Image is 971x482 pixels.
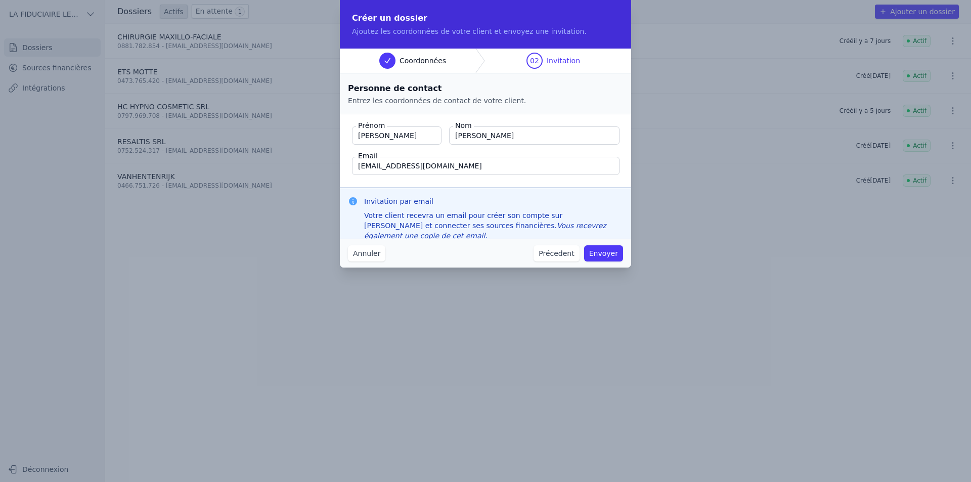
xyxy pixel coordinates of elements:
span: Coordonnées [400,56,446,66]
label: Email [356,151,380,161]
span: 02 [530,56,539,66]
span: Invitation [547,56,580,66]
button: Envoyer [584,245,623,261]
p: Entrez les coordonnées de contact de votre client. [348,96,623,106]
nav: Progress [340,49,631,73]
button: Annuler [348,245,385,261]
h2: Créer un dossier [352,12,619,24]
label: Prénom [356,120,387,130]
h2: Personne de contact [348,81,623,96]
div: Votre client recevra un email pour créer son compte sur [PERSON_NAME] et connecter ses sources fi... [364,210,623,241]
p: Ajoutez les coordonnées de votre client et envoyez une invitation. [352,26,619,36]
em: Vous recevrez également une copie de cet email. [364,222,606,240]
label: Nom [453,120,474,130]
button: Précedent [534,245,579,261]
h3: Invitation par email [364,196,623,206]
